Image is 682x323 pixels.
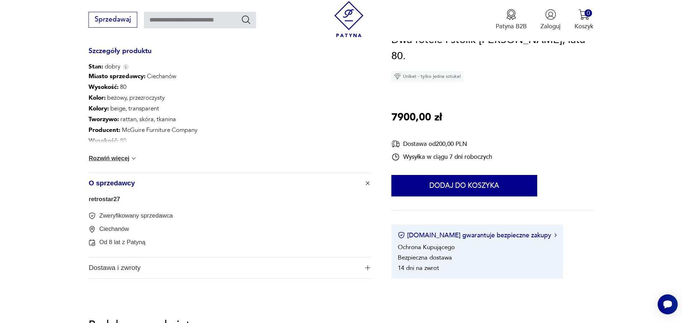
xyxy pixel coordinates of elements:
p: McGuire Furniture Company [89,125,197,136]
b: Wysokość : [89,137,119,145]
button: Rozwiń więcej [89,155,137,162]
img: Ikona plusa [365,265,370,270]
p: 80 [89,82,197,92]
li: Ochrona Kupującego [398,243,455,251]
span: dobry [89,62,120,71]
img: Zweryfikowany sprzedawca [89,212,96,219]
span: O sprzedawcy [89,173,359,194]
img: Ikona koszyka [578,9,590,20]
button: Zaloguj [540,9,561,30]
span: Dostawa i zwroty [89,257,359,278]
img: Ciechanów [89,226,96,233]
p: beige, transparent [89,103,197,114]
img: Info icon [123,64,129,70]
b: Stan: [89,62,103,71]
div: 0 [585,9,592,17]
img: chevron down [130,155,137,162]
p: Zaloguj [540,22,561,30]
li: 14 dni na zwrot [398,264,439,272]
img: Ikona certyfikatu [398,232,405,239]
b: Miasto sprzedawcy : [89,72,146,80]
p: Koszyk [574,22,593,30]
a: Sprzedawaj [89,17,137,23]
b: Kolor: [89,94,106,102]
p: Ciechanów [99,225,129,233]
button: Szukaj [241,14,251,25]
img: Od 8 lat z Patyną [89,239,96,246]
b: Kolory : [89,104,109,113]
p: 7900,00 zł [391,109,442,126]
button: 0Koszyk [574,9,593,30]
h3: Szczegóły produktu [89,48,371,63]
button: [DOMAIN_NAME] gwarantuje bezpieczne zakupy [398,231,557,240]
p: Od 8 lat z Patyną [99,238,146,247]
button: Ikona plusaDostawa i zwroty [89,257,371,278]
a: retrostar27 [89,196,120,203]
button: Patyna B2B [496,9,527,30]
li: Bezpieczna dostawa [398,253,452,262]
div: Dostawa od 200,00 PLN [391,139,492,148]
h1: Dwa fotele i stolik [PERSON_NAME], lata 80. [391,32,593,65]
button: Ikona plusaO sprzedawcy [89,173,371,194]
b: Producent : [89,126,120,134]
div: Ikona plusaO sprzedawcy [89,194,371,257]
img: Ikona diamentu [394,73,401,80]
img: Ikonka użytkownika [545,9,556,20]
p: Ciechanów [89,71,197,82]
img: Ikona dostawy [391,139,400,148]
p: beżowy, przezroczysty [89,92,197,103]
iframe: Smartsupp widget button [658,294,678,314]
div: Wysyłka w ciągu 7 dni roboczych [391,152,492,161]
button: Sprzedawaj [89,12,137,28]
img: Ikona strzałki w prawo [554,233,557,237]
a: Ikona medaluPatyna B2B [496,9,527,30]
img: Patyna - sklep z meblami i dekoracjami vintage [331,1,367,37]
img: Ikona medalu [506,9,517,20]
p: 80 [89,136,197,146]
img: Ikona plusa [364,180,371,187]
p: Zweryfikowany sprzedawca [99,212,173,220]
div: Unikat - tylko jedna sztuka! [391,71,464,82]
b: Tworzywo : [89,115,119,123]
button: Dodaj do koszyka [391,175,537,196]
p: Patyna B2B [496,22,527,30]
b: Wysokość : [89,83,119,91]
p: rattan, skóra, tkanina [89,114,197,125]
